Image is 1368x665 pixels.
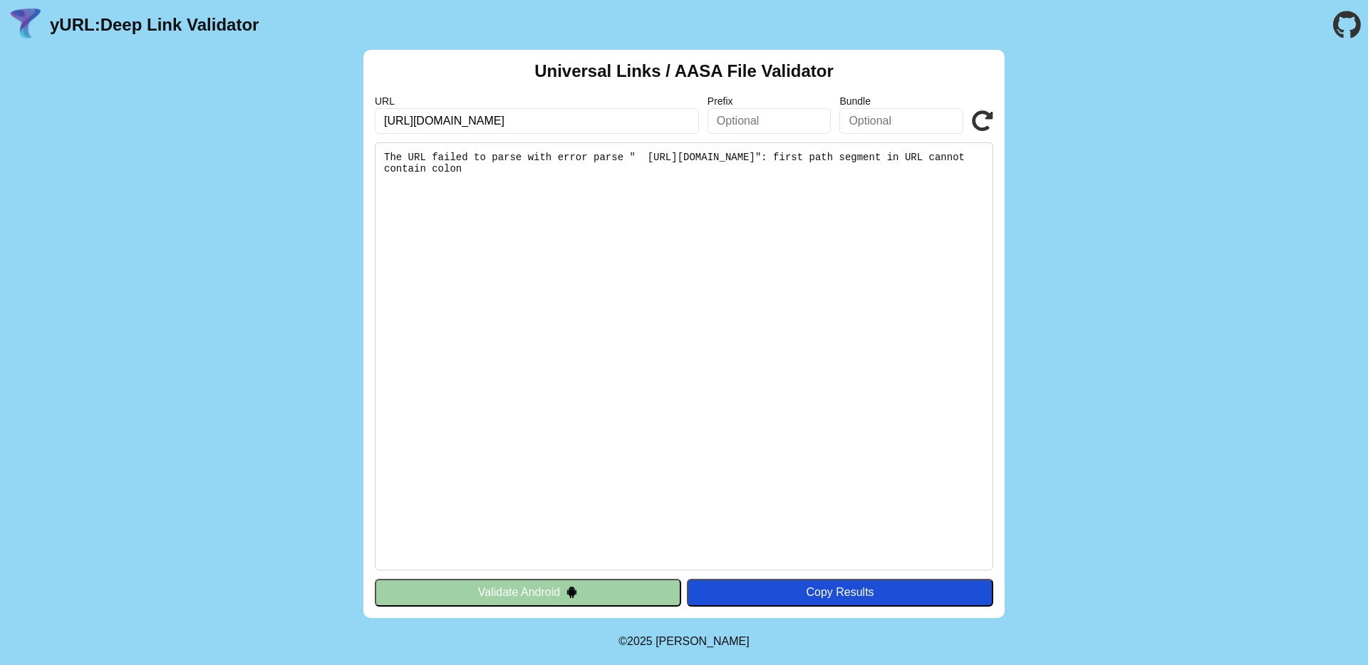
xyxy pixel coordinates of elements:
input: Optional [708,108,831,134]
div: Copy Results [694,586,986,599]
button: Validate Android [375,579,681,606]
footer: © [618,618,749,665]
label: URL [375,95,699,107]
a: yURL:Deep Link Validator [50,15,259,35]
h2: Universal Links / AASA File Validator [534,61,834,81]
img: yURL Logo [7,6,44,43]
img: droidIcon.svg [566,586,578,598]
input: Optional [839,108,963,134]
a: Michael Ibragimchayev's Personal Site [655,635,750,647]
pre: The URL failed to parse with error parse " [URL][DOMAIN_NAME]": first path segment in URL cannot ... [375,142,993,570]
button: Copy Results [687,579,993,606]
label: Bundle [839,95,963,107]
span: 2025 [627,635,653,647]
label: Prefix [708,95,831,107]
input: Required [375,108,699,134]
